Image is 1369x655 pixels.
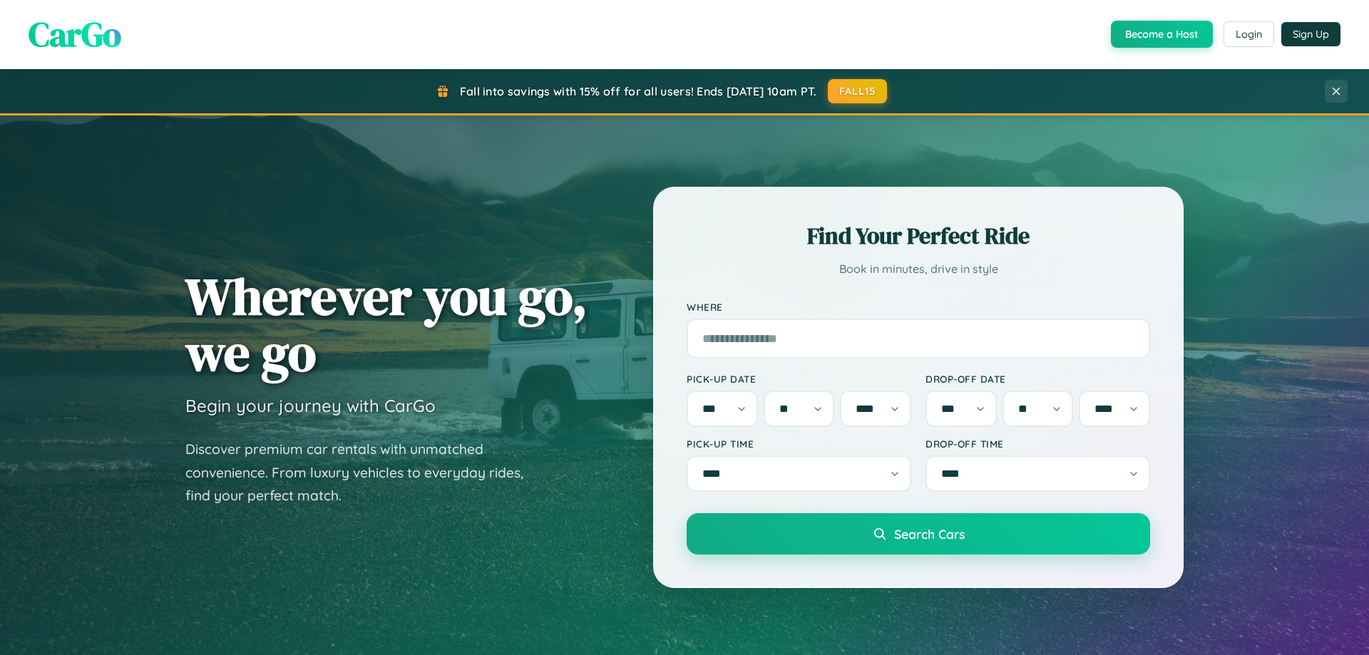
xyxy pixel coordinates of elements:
label: Pick-up Date [687,373,911,385]
label: Drop-off Time [926,438,1150,450]
button: Sign Up [1281,22,1340,46]
label: Where [687,301,1150,313]
label: Drop-off Date [926,373,1150,385]
p: Discover premium car rentals with unmatched convenience. From luxury vehicles to everyday rides, ... [185,438,542,507]
span: CarGo [29,11,121,58]
button: FALL15 [828,79,888,103]
p: Book in minutes, drive in style [687,259,1150,279]
button: Become a Host [1111,21,1213,48]
h1: Wherever you go, we go [185,268,588,381]
span: Search Cars [894,526,965,542]
span: Fall into savings with 15% off for all users! Ends [DATE] 10am PT. [460,84,817,98]
h3: Begin your journey with CarGo [185,395,436,416]
label: Pick-up Time [687,438,911,450]
h2: Find Your Perfect Ride [687,220,1150,252]
button: Login [1224,21,1274,47]
button: Search Cars [687,513,1150,555]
